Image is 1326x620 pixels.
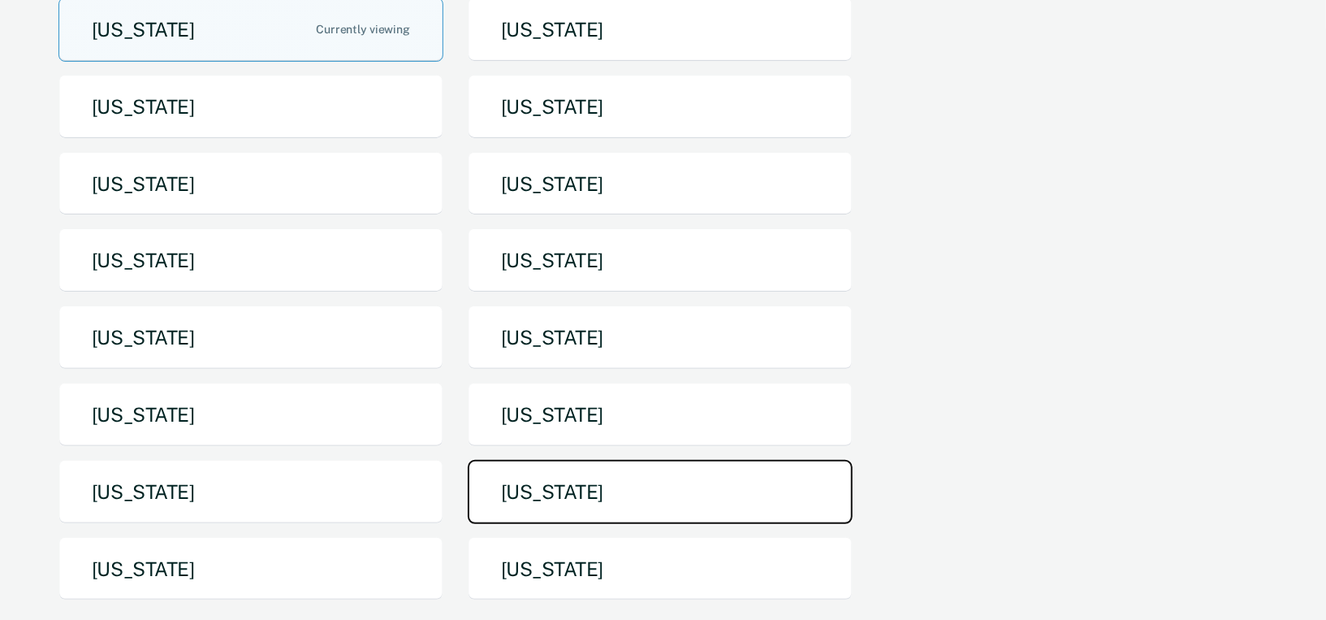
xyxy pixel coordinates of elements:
button: [US_STATE] [58,460,443,524]
button: [US_STATE] [468,383,853,447]
button: [US_STATE] [58,306,443,370]
button: [US_STATE] [58,75,443,139]
button: [US_STATE] [468,152,853,216]
button: [US_STATE] [58,537,443,601]
button: [US_STATE] [58,383,443,447]
button: [US_STATE] [468,228,853,293]
button: [US_STATE] [468,75,853,139]
button: [US_STATE] [58,152,443,216]
button: [US_STATE] [468,306,853,370]
button: [US_STATE] [468,460,853,524]
button: [US_STATE] [58,228,443,293]
button: [US_STATE] [468,537,853,601]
